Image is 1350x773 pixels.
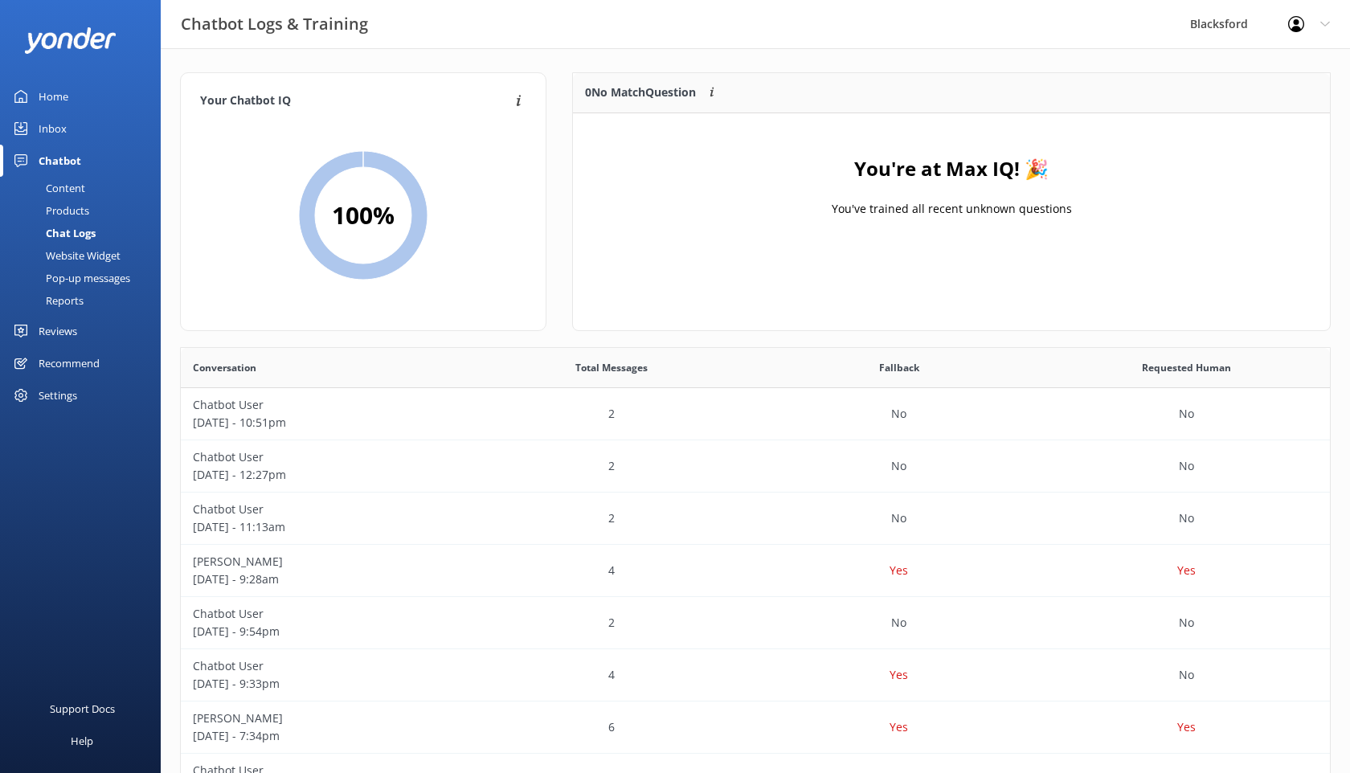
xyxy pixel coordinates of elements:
div: Reports [10,289,84,312]
p: [DATE] - 7:34pm [193,727,456,745]
img: yonder-white-logo.png [24,27,117,54]
p: No [891,614,906,632]
p: Chatbot User [193,657,456,675]
div: row [181,388,1330,440]
p: Yes [1177,718,1196,736]
p: 2 [608,614,615,632]
div: Recommend [39,347,100,379]
div: Website Widget [10,244,121,267]
div: Reviews [39,315,77,347]
a: Chat Logs [10,222,161,244]
p: Yes [890,666,908,684]
div: row [181,545,1330,597]
p: Chatbot User [193,396,456,414]
h4: You're at Max IQ! 🎉 [854,153,1049,184]
p: Yes [890,718,908,736]
p: [DATE] - 10:51pm [193,414,456,431]
span: Total Messages [575,360,648,375]
div: Support Docs [50,693,115,725]
p: Chatbot User [193,501,456,518]
p: 2 [608,509,615,527]
div: row [181,701,1330,754]
div: Chatbot [39,145,81,177]
p: No [1179,509,1194,527]
p: 0 No Match Question [585,84,696,101]
div: Help [71,725,93,757]
p: No [891,509,906,527]
div: Products [10,199,89,222]
p: 2 [608,405,615,423]
p: 4 [608,562,615,579]
a: Content [10,177,161,199]
span: Conversation [193,360,256,375]
div: Content [10,177,85,199]
p: Chatbot User [193,605,456,623]
h3: Chatbot Logs & Training [181,11,368,37]
div: row [181,493,1330,545]
p: No [1179,457,1194,475]
p: No [1179,666,1194,684]
p: [PERSON_NAME] [193,710,456,727]
h4: Your Chatbot IQ [200,92,511,110]
p: [DATE] - 9:54pm [193,623,456,640]
div: Chat Logs [10,222,96,244]
div: Settings [39,379,77,411]
p: 4 [608,666,615,684]
div: Home [39,80,68,112]
p: [DATE] - 9:28am [193,571,456,588]
div: Inbox [39,112,67,145]
p: 6 [608,718,615,736]
p: 2 [608,457,615,475]
p: You've trained all recent unknown questions [831,200,1071,218]
p: No [891,457,906,475]
div: grid [573,113,1330,274]
a: Products [10,199,161,222]
p: [PERSON_NAME] [193,553,456,571]
p: No [891,405,906,423]
p: No [1179,405,1194,423]
p: [DATE] - 11:13am [193,518,456,536]
div: row [181,440,1330,493]
a: Website Widget [10,244,161,267]
p: [DATE] - 12:27pm [193,466,456,484]
a: Reports [10,289,161,312]
a: Pop-up messages [10,267,161,289]
h2: 100 % [332,196,395,235]
span: Requested Human [1142,360,1231,375]
p: Chatbot User [193,448,456,466]
div: row [181,649,1330,701]
div: row [181,597,1330,649]
p: No [1179,614,1194,632]
div: Pop-up messages [10,267,130,289]
p: [DATE] - 9:33pm [193,675,456,693]
span: Fallback [879,360,919,375]
p: Yes [1177,562,1196,579]
p: Yes [890,562,908,579]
